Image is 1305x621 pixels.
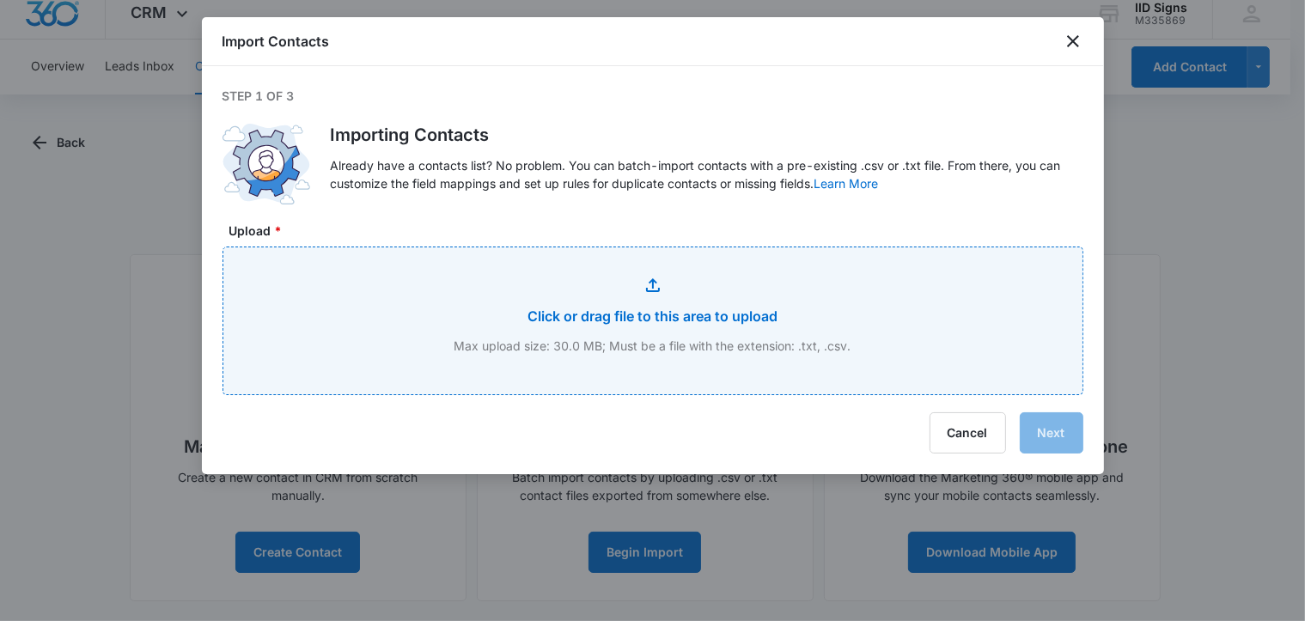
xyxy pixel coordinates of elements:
[930,412,1006,454] button: Cancel
[223,87,1083,105] p: Step 1 of 3
[229,222,1090,240] label: Upload
[223,31,330,52] h1: Import Contacts
[814,176,879,191] a: Learn More
[331,156,1083,192] p: Already have a contacts list? No problem. You can batch-import contacts with a pre-existing .csv ...
[1063,31,1083,52] button: close
[223,247,1082,394] input: Click or drag file to this area to upload
[331,122,1083,148] h1: Importing Contacts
